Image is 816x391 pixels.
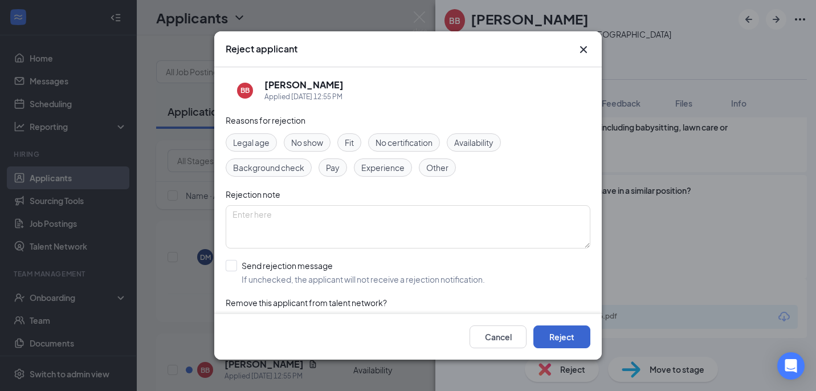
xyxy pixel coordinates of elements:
[264,79,344,91] h5: [PERSON_NAME]
[264,91,344,103] div: Applied [DATE] 12:55 PM
[361,161,405,174] span: Experience
[291,136,323,149] span: No show
[233,161,304,174] span: Background check
[454,136,493,149] span: Availability
[426,161,448,174] span: Other
[577,43,590,56] button: Close
[226,43,297,55] h3: Reject applicant
[233,136,270,149] span: Legal age
[533,325,590,348] button: Reject
[226,189,280,199] span: Rejection note
[577,43,590,56] svg: Cross
[326,161,340,174] span: Pay
[226,298,387,308] span: Remove this applicant from talent network?
[376,136,433,149] span: No certification
[470,325,527,348] button: Cancel
[226,115,305,125] span: Reasons for rejection
[777,352,805,380] div: Open Intercom Messenger
[345,136,354,149] span: Fit
[240,85,250,95] div: BB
